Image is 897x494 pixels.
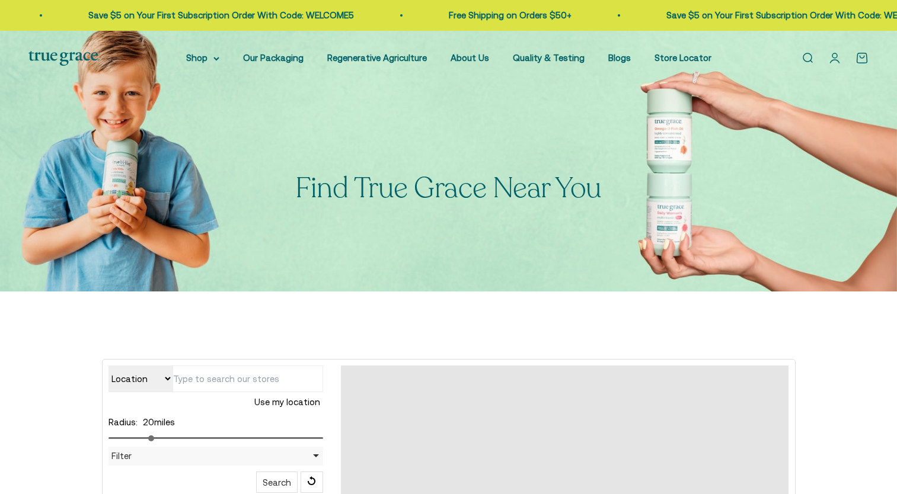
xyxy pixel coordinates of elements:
label: Radius: [108,417,138,427]
a: Quality & Testing [513,53,585,63]
a: Our Packaging [243,53,304,63]
button: Search [256,471,298,493]
a: Blogs [608,53,631,63]
summary: Shop [186,51,219,65]
input: Type to search our stores [173,365,323,392]
a: Store Locator [655,53,711,63]
split-lines: Find True Grace Near You [295,169,601,207]
button: Use my location [251,392,323,412]
input: Radius [108,437,324,439]
p: Save $5 on Your First Subscription Order With Code: WELCOME5 [77,8,343,23]
span: 20 [143,417,154,427]
a: About Us [451,53,489,63]
a: Regenerative Agriculture [327,53,427,63]
div: Filter [108,447,324,466]
a: Free Shipping on Orders $50+ [438,10,560,20]
div: miles [108,415,324,429]
span: Reset [301,471,323,493]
